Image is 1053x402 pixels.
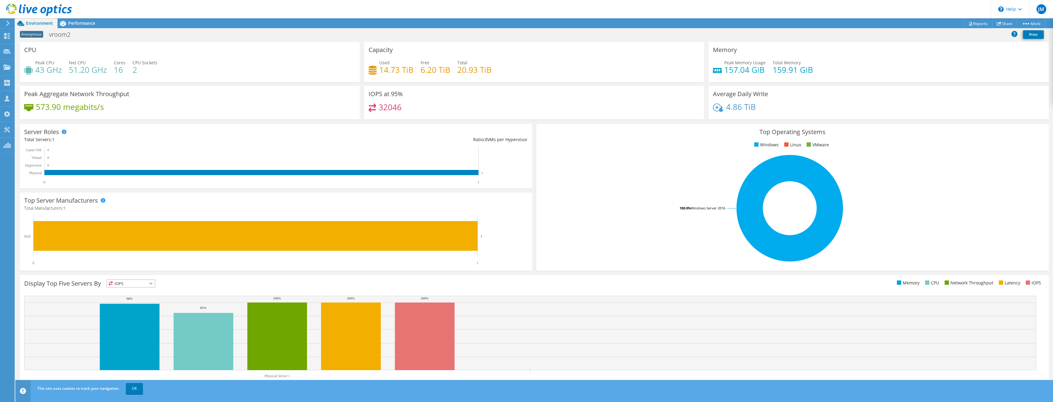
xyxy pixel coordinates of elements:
[264,374,290,378] text: Physical Server 1
[421,296,429,300] text: 100%
[126,297,133,300] text: 98%
[133,60,157,66] span: CPU Sockets
[963,19,992,28] a: Reports
[943,280,993,286] li: Network Throughput
[26,148,41,152] text: Guest VM
[24,47,36,53] h3: CPU
[36,103,104,110] h4: 573.90 megabits/s
[753,141,779,148] li: Windows
[1023,30,1044,39] a: Print
[726,103,756,110] h4: 4.86 TiB
[52,137,54,142] span: 1
[713,47,737,53] h3: Memory
[46,31,80,38] h1: vroom2
[421,60,429,66] span: Free
[24,136,276,143] div: Total Servers:
[114,66,126,73] h4: 16
[26,20,53,26] span: Environment
[47,164,49,167] text: 0
[24,129,59,135] h3: Server Roles
[369,47,393,53] h3: Capacity
[369,91,403,97] h3: IOPS at 95%
[1017,19,1045,28] a: More
[421,66,450,73] h4: 6.20 TiB
[457,60,467,66] span: Total
[924,280,939,286] li: CPU
[69,66,107,73] h4: 51.20 GHz
[43,180,45,184] text: 0
[29,171,42,175] text: Physical
[482,171,483,175] text: 1
[691,206,725,210] tspan: Windows Server 2016
[541,129,1044,135] h3: Top Operating Systems
[37,386,119,391] span: This site uses cookies to track your navigation.
[273,296,281,300] text: 100%
[457,66,492,73] h4: 20.93 TiB
[200,306,206,310] text: 85%
[805,141,829,148] li: VMware
[773,66,813,73] h4: 159.91 GiB
[485,137,487,142] span: 0
[20,31,43,38] span: Anonymous
[895,280,920,286] li: Memory
[379,66,414,73] h4: 14.73 TiB
[35,66,62,73] h4: 43 GHz
[773,60,801,66] span: Total Memory
[25,163,42,167] text: Hypervisor
[379,104,402,111] h4: 32046
[69,60,86,66] span: Net CPU
[24,91,129,97] h3: Peak Aggregate Network Throughput
[68,20,95,26] span: Performance
[998,6,1004,12] svg: \n
[47,148,49,152] text: 0
[24,197,98,204] h3: Top Server Manufacturers
[63,205,66,211] span: 1
[24,234,31,239] text: Dell
[724,66,766,73] h4: 157.04 GiB
[477,261,478,265] text: 1
[126,383,143,394] a: OK
[347,296,355,300] text: 100%
[114,60,126,66] span: Cores
[481,234,482,238] text: 1
[1024,280,1041,286] li: IOPS
[32,156,42,160] text: Virtual
[276,136,527,143] div: Ratio: VMs per Hypervisor
[1036,4,1046,14] span: JM
[35,60,54,66] span: Peak CPU
[107,280,155,287] span: IOPS
[783,141,801,148] li: Linux
[680,206,691,210] tspan: 100.0%
[32,261,34,265] text: 0
[379,60,390,66] span: Used
[478,180,479,184] text: 1
[133,66,157,73] h4: 2
[992,19,1017,28] a: Share
[997,280,1020,286] li: Latency
[713,91,768,97] h3: Average Daily Write
[47,156,49,159] text: 0
[24,205,527,212] h4: Total Manufacturers:
[724,60,766,66] span: Peak Memory Usage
